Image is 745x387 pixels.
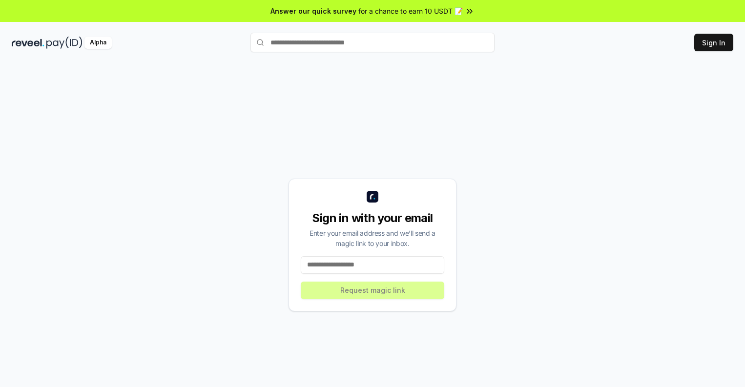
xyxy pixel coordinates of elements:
[270,6,356,16] span: Answer our quick survey
[12,37,44,49] img: reveel_dark
[301,210,444,226] div: Sign in with your email
[84,37,112,49] div: Alpha
[46,37,83,49] img: pay_id
[367,191,378,203] img: logo_small
[694,34,733,51] button: Sign In
[301,228,444,248] div: Enter your email address and we’ll send a magic link to your inbox.
[358,6,463,16] span: for a chance to earn 10 USDT 📝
